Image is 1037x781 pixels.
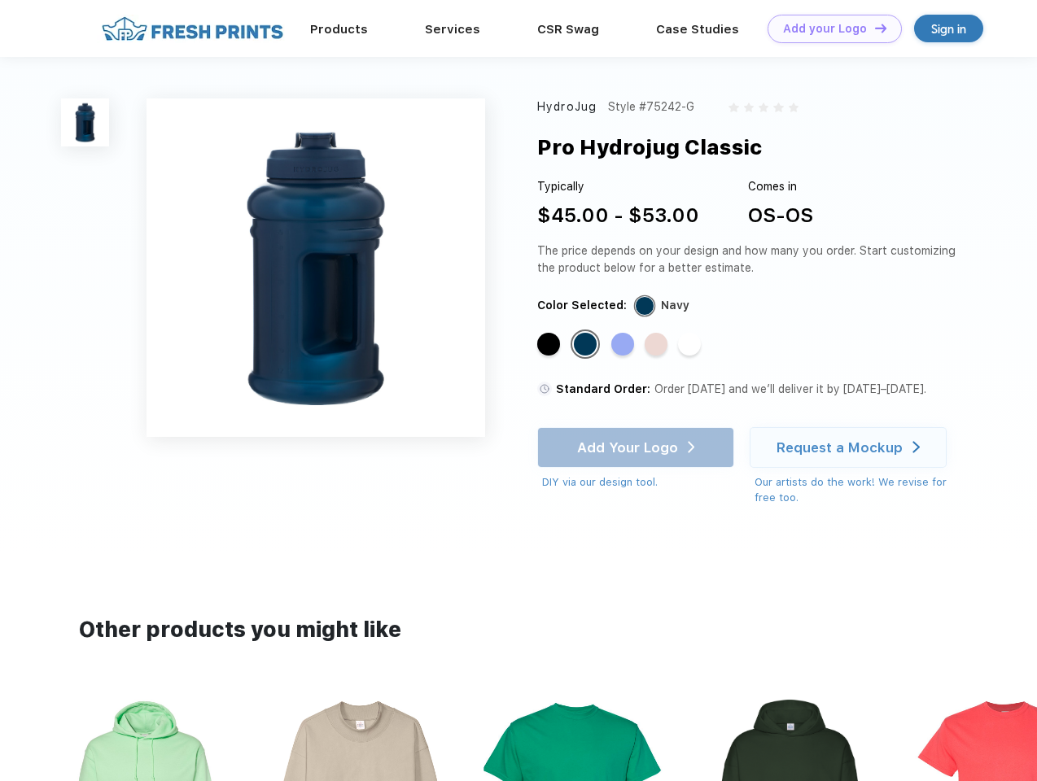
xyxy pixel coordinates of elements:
[537,242,962,277] div: The price depends on your design and how many you order. Start customizing the product below for ...
[79,614,957,646] div: Other products you might like
[875,24,886,33] img: DT
[759,103,768,112] img: gray_star.svg
[912,441,920,453] img: white arrow
[789,103,799,112] img: gray_star.svg
[755,474,962,506] div: Our artists do the work! We revise for free too.
[542,474,734,491] div: DIY via our design tool.
[97,15,288,43] img: fo%20logo%202.webp
[537,98,597,116] div: HydroJug
[537,382,552,396] img: standard order
[678,333,701,356] div: White
[608,98,694,116] div: Style #75242-G
[661,297,689,314] div: Navy
[783,22,867,36] div: Add your Logo
[537,297,627,314] div: Color Selected:
[748,201,813,230] div: OS-OS
[61,98,109,146] img: func=resize&h=100
[611,333,634,356] div: Hyper Blue
[537,333,560,356] div: Black
[729,103,738,112] img: gray_star.svg
[777,439,903,456] div: Request a Mockup
[773,103,783,112] img: gray_star.svg
[537,178,699,195] div: Typically
[537,132,762,163] div: Pro Hydrojug Classic
[748,178,813,195] div: Comes in
[654,382,926,395] span: Order [DATE] and we’ll deliver it by [DATE]–[DATE].
[645,333,667,356] div: Pink Sand
[744,103,754,112] img: gray_star.svg
[147,98,485,437] img: func=resize&h=640
[914,15,983,42] a: Sign in
[310,22,368,37] a: Products
[556,382,650,395] span: Standard Order:
[537,201,699,230] div: $45.00 - $53.00
[931,20,966,38] div: Sign in
[574,333,597,356] div: Navy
